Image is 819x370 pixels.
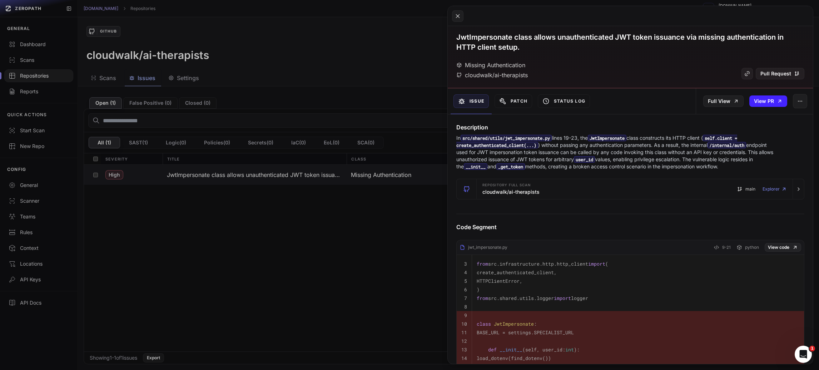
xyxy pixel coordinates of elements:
code: HTTPClientError, [477,278,522,284]
a: View PR [749,95,787,107]
span: 9-21 [722,243,731,252]
span: class [477,321,491,327]
code: create_authenticated_client, [477,269,557,276]
div: jwt_impersonate.py [460,245,507,250]
span: __init__ [500,346,522,353]
span: JwtImpersonate [494,321,534,327]
code: ( ): [477,346,580,353]
code: 9 [464,312,467,319]
p: In lines 19-23, the class constructs its HTTP client ( ) without passing any authentication param... [456,134,776,170]
button: Issue [453,94,489,108]
code: user_id [574,156,595,163]
code: 15 [461,364,467,370]
code: __init__ [464,163,487,170]
code: 13 [461,346,467,353]
span: python [745,245,759,250]
code: src/shared/utils/jwt_impersonate.py [461,135,552,141]
code: src.infrastructure.http.http_client ( [477,261,608,267]
code: 3 [464,261,467,267]
span: self, user_id: [525,346,574,353]
code: BASE_URL = settings.SPECIALIST_URL [477,329,574,336]
button: Status Log [538,94,590,108]
button: Patch [495,94,532,108]
code: ) [477,286,480,293]
code: 12 [461,338,467,344]
a: View code [765,243,801,252]
a: Explorer [763,182,787,196]
span: 1 [809,346,815,351]
code: load_dotenv(find_dotenv()) [477,355,551,361]
code: 6 [464,286,467,293]
span: int [565,346,574,353]
button: Repository Full scan cloudwalk/ai-therapists main Explorer [457,179,804,199]
code: 7 [464,295,467,301]
h4: Description [456,123,804,132]
span: main [745,186,755,192]
code: : [477,321,537,327]
code: .user_id = user_id [477,364,562,370]
span: import [588,261,605,267]
code: 8 [464,304,467,310]
code: 10 [461,321,467,327]
span: def [488,346,497,353]
h3: cloudwalk/ai-therapists [482,188,540,196]
span: self [500,364,511,370]
iframe: Intercom live chat [795,346,812,363]
h4: Code Segment [456,223,804,231]
code: 11 [461,329,467,336]
code: 4 [464,269,467,276]
code: src.shared.utils.logger logger [477,295,588,301]
code: 14 [461,355,467,361]
span: import [554,295,571,301]
span: from [477,261,488,267]
code: JwtImpersonate [588,135,626,141]
a: Full View [703,95,744,107]
code: /internal/auth [708,142,746,148]
code: 5 [464,278,467,284]
span: from [477,295,488,301]
code: _get_token [496,163,525,170]
span: Repository Full scan [482,183,531,187]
